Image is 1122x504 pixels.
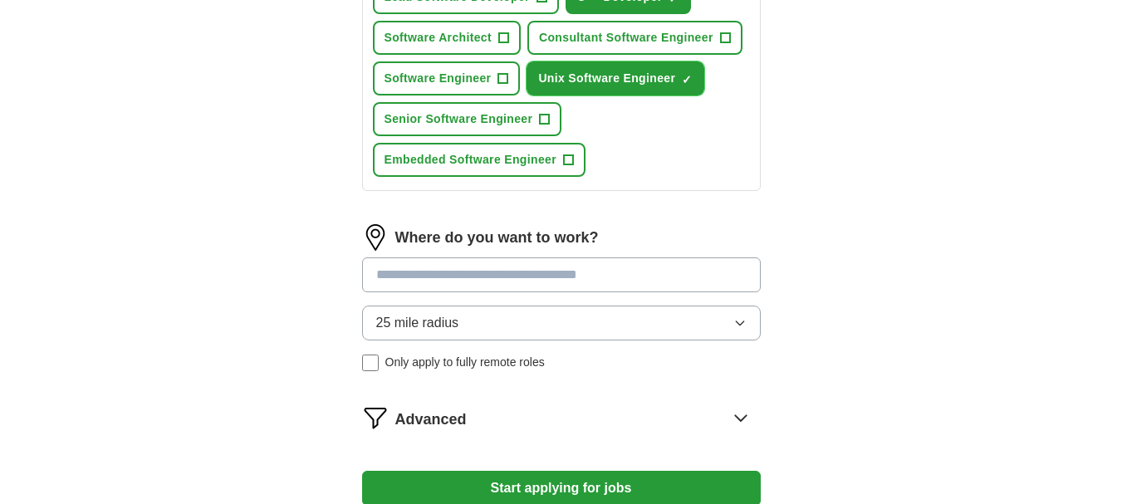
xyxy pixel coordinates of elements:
span: ✓ [682,73,692,86]
span: Software Architect [385,29,492,46]
button: Senior Software Engineer [373,102,562,136]
span: Only apply to fully remote roles [385,354,545,371]
img: location.png [362,224,389,251]
button: Software Architect [373,21,521,55]
span: Senior Software Engineer [385,110,533,128]
span: Advanced [395,409,467,431]
label: Where do you want to work? [395,227,599,249]
img: filter [362,404,389,431]
button: Unix Software Engineer✓ [527,61,704,95]
button: Embedded Software Engineer [373,143,585,177]
span: Consultant Software Engineer [539,29,713,46]
span: Software Engineer [385,70,492,87]
input: Only apply to fully remote roles [362,355,379,371]
span: 25 mile radius [376,313,459,333]
span: Embedded Software Engineer [385,151,556,169]
span: Unix Software Engineer [538,70,675,87]
button: Software Engineer [373,61,521,95]
button: 25 mile radius [362,306,761,340]
button: Consultant Software Engineer [527,21,742,55]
